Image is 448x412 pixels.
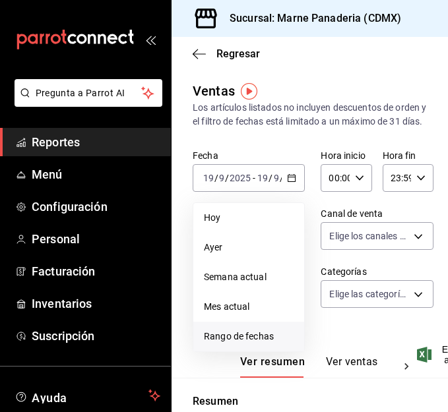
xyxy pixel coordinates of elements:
label: Fecha [193,151,305,160]
span: Ayuda [32,388,143,403]
span: Elige los canales de venta [329,229,408,243]
label: Hora fin [383,151,433,160]
span: Inventarios [32,295,160,312]
button: Ver ventas [326,355,378,378]
input: -- [257,173,269,183]
div: navigation tabs [240,355,393,378]
img: Tooltip marker [241,83,257,100]
input: -- [218,173,225,183]
input: ---- [229,173,251,183]
span: Hoy [204,211,294,225]
div: Los artículos listados no incluyen descuentos de orden y el filtro de fechas está limitado a un m... [193,101,427,129]
span: Semana actual [204,270,294,284]
span: Facturación [32,262,160,280]
button: Ver resumen [240,355,305,378]
span: / [269,173,272,183]
span: Personal [32,230,160,248]
label: Canal de venta [321,209,433,218]
span: Elige las categorías [329,287,408,301]
a: Pregunta a Parrot AI [9,96,162,109]
h3: Sucursal: Marne Panaderia (CDMX) [219,11,401,26]
input: -- [203,173,214,183]
span: Mes actual [204,300,294,314]
span: / [225,173,229,183]
span: Reportes [32,133,160,151]
button: Regresar [193,47,260,60]
button: open_drawer_menu [145,34,156,45]
span: Pregunta a Parrot AI [36,86,142,100]
span: - [253,173,255,183]
input: -- [273,173,280,183]
span: / [280,173,284,183]
button: Pregunta a Parrot AI [15,79,162,107]
span: / [214,173,218,183]
span: Menú [32,165,160,183]
label: Hora inicio [321,151,371,160]
p: Resumen [193,394,427,409]
span: Suscripción [32,327,160,345]
span: Regresar [216,47,260,60]
span: Configuración [32,198,160,216]
span: Rango de fechas [204,330,294,343]
span: Ayer [204,241,294,254]
div: Ventas [193,81,235,101]
label: Categorías [321,267,433,276]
